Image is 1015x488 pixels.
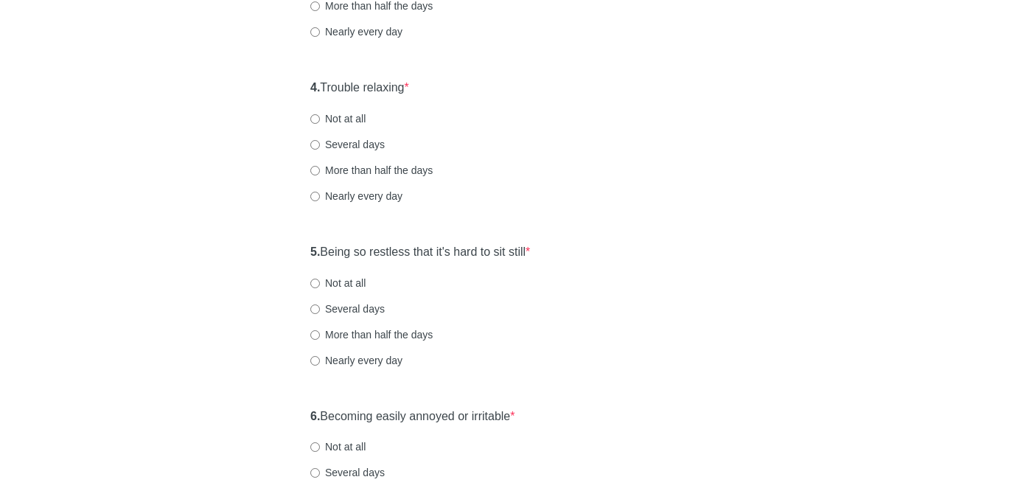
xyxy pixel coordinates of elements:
label: Trouble relaxing [310,80,409,97]
input: Several days [310,468,320,478]
label: More than half the days [310,163,433,178]
label: Nearly every day [310,189,402,203]
label: Becoming easily annoyed or irritable [310,408,515,425]
input: Nearly every day [310,192,320,201]
label: Nearly every day [310,24,402,39]
input: Not at all [310,442,320,452]
input: More than half the days [310,330,320,340]
input: Several days [310,140,320,150]
input: Nearly every day [310,356,320,366]
label: Not at all [310,276,366,290]
input: Nearly every day [310,27,320,37]
label: Nearly every day [310,353,402,368]
strong: 5. [310,245,320,258]
input: Not at all [310,114,320,124]
label: Not at all [310,111,366,126]
label: Not at all [310,439,366,454]
label: Several days [310,137,385,152]
label: More than half the days [310,327,433,342]
strong: 4. [310,81,320,94]
input: More than half the days [310,1,320,11]
label: Being so restless that it's hard to sit still [310,244,530,261]
input: Not at all [310,279,320,288]
label: Several days [310,465,385,480]
input: More than half the days [310,166,320,175]
label: Several days [310,301,385,316]
input: Several days [310,304,320,314]
strong: 6. [310,410,320,422]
